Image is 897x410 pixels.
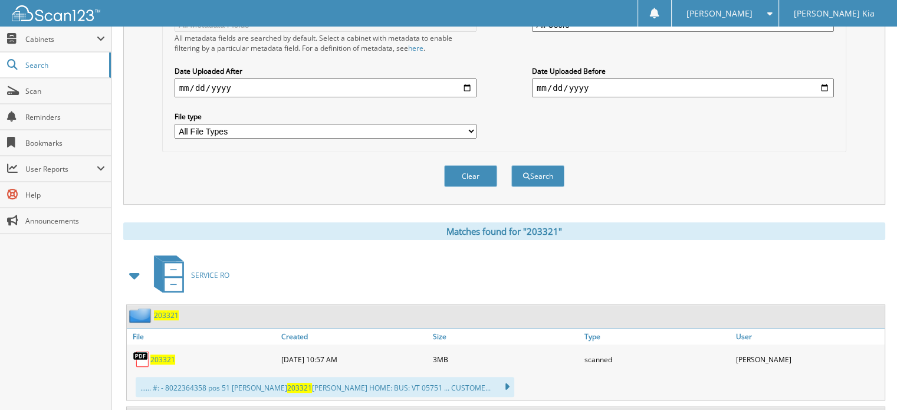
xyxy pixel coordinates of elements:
a: Type [581,329,733,345]
a: here [408,43,423,53]
span: [PERSON_NAME] Kia [794,10,875,17]
div: [PERSON_NAME] [733,347,885,371]
span: Announcements [25,216,105,226]
a: SERVICE RO [147,252,229,299]
div: 3MB [430,347,581,371]
a: 203321 [150,355,175,365]
span: Reminders [25,112,105,122]
div: ...... #: - 8022364358 pos 51 [PERSON_NAME] [PERSON_NAME] HOME: BUS: VT 05751 ... CUSTOME... [136,377,514,397]
span: Cabinets [25,34,97,44]
span: Search [25,60,103,70]
a: Created [278,329,430,345]
button: Clear [444,165,497,187]
span: Help [25,190,105,200]
a: User [733,329,885,345]
div: scanned [581,347,733,371]
label: Date Uploaded After [175,66,477,76]
span: SERVICE RO [191,270,229,280]
img: folder2.png [129,308,154,323]
div: Matches found for "203321" [123,222,885,240]
span: Scan [25,86,105,96]
img: scan123-logo-white.svg [12,5,100,21]
a: File [127,329,278,345]
a: 203321 [154,310,179,320]
div: All metadata fields are searched by default. Select a cabinet with metadata to enable filtering b... [175,33,477,53]
input: end [532,78,834,97]
span: User Reports [25,164,97,174]
img: PDF.png [133,350,150,368]
a: Size [430,329,581,345]
label: Date Uploaded Before [532,66,834,76]
div: [DATE] 10:57 AM [278,347,430,371]
span: Bookmarks [25,138,105,148]
label: File type [175,111,477,122]
button: Search [511,165,564,187]
span: [PERSON_NAME] [686,10,753,17]
input: start [175,78,477,97]
iframe: Chat Widget [838,353,897,410]
span: 203321 [287,383,312,393]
